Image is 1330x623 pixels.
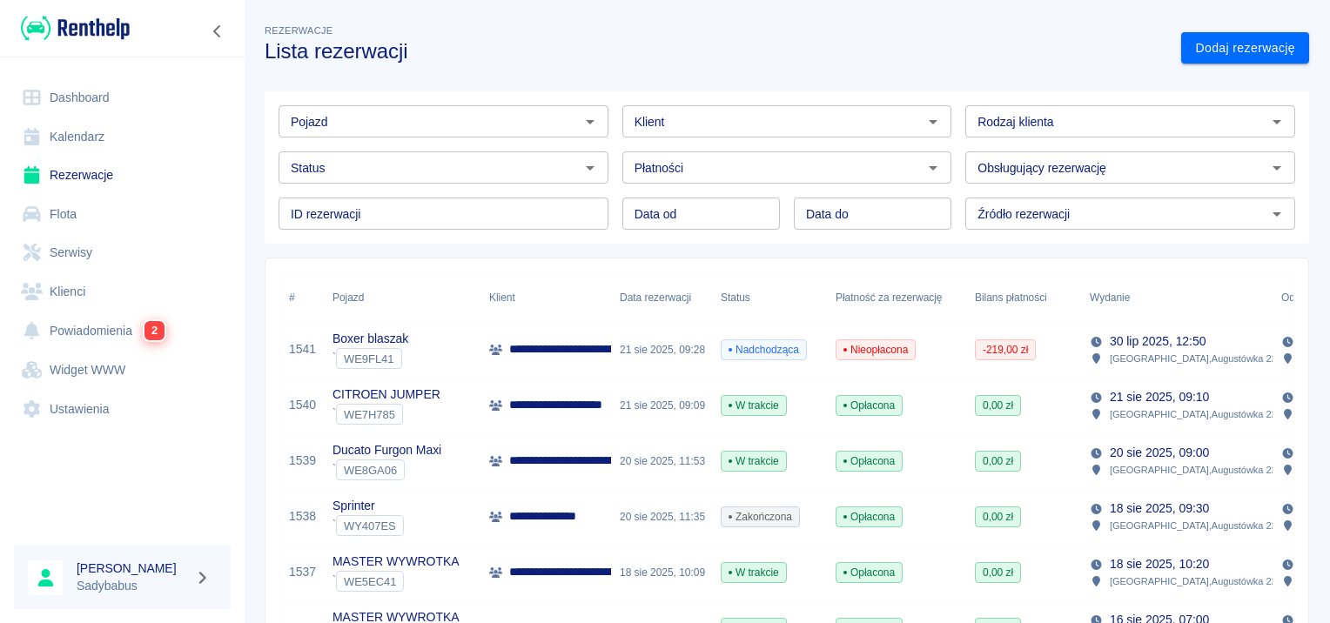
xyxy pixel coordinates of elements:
[1110,499,1209,518] p: 18 sie 2025, 09:30
[721,273,750,322] div: Status
[1265,110,1289,134] button: Otwórz
[332,459,441,480] div: `
[976,565,1020,580] span: 0,00 zł
[14,156,231,195] a: Rezerwacje
[836,273,943,322] div: Płatność za rezerwację
[280,273,324,322] div: #
[1110,462,1283,478] p: [GEOGRAPHIC_DATA] , Augustówka 22A
[722,509,799,525] span: Zakończona
[1181,32,1309,64] a: Dodaj rezerwację
[337,519,403,533] span: WY407ES
[1110,406,1283,422] p: [GEOGRAPHIC_DATA] , Augustówka 22A
[827,273,966,322] div: Płatność za rezerwację
[1110,332,1206,351] p: 30 lip 2025, 12:50
[976,398,1020,413] span: 0,00 zł
[722,342,806,358] span: Nadchodząca
[289,396,316,414] a: 1540
[966,273,1081,322] div: Bilans płatności
[794,198,951,230] input: DD.MM.YYYY
[289,452,316,470] a: 1539
[337,352,401,365] span: WE9FL41
[722,453,786,469] span: W trakcie
[77,559,188,577] h6: [PERSON_NAME]
[1265,202,1289,226] button: Otwórz
[14,311,231,351] a: Powiadomienia2
[332,385,440,404] p: CITROEN JUMPER
[1110,444,1209,462] p: 20 sie 2025, 09:00
[77,577,188,595] p: Sadybabus
[921,156,945,180] button: Otwórz
[332,330,408,348] p: Boxer blaszak
[337,408,402,421] span: WE7H785
[975,273,1047,322] div: Bilans płatności
[611,273,712,322] div: Data rezerwacji
[836,398,902,413] span: Opłacona
[712,273,827,322] div: Status
[611,378,712,433] div: 21 sie 2025, 09:09
[337,575,403,588] span: WE5EC41
[489,273,515,322] div: Klient
[1110,555,1209,573] p: 18 sie 2025, 10:20
[289,340,316,358] a: 1541
[337,464,404,477] span: WE8GA06
[611,545,712,600] div: 18 sie 2025, 10:09
[324,273,480,322] div: Pojazd
[620,273,691,322] div: Data rezerwacji
[1110,518,1283,533] p: [GEOGRAPHIC_DATA] , Augustówka 22A
[722,565,786,580] span: W trakcie
[611,433,712,489] div: 20 sie 2025, 11:53
[1110,388,1209,406] p: 21 sie 2025, 09:10
[332,553,459,571] p: MASTER WYWROTKA
[332,404,440,425] div: `
[14,233,231,272] a: Serwisy
[921,110,945,134] button: Otwórz
[836,453,902,469] span: Opłacona
[14,195,231,234] a: Flota
[332,441,441,459] p: Ducato Furgon Maxi
[836,565,902,580] span: Opłacona
[1281,273,1313,322] div: Odbiór
[480,273,611,322] div: Klient
[144,321,165,340] span: 2
[578,156,602,180] button: Otwórz
[14,117,231,157] a: Kalendarz
[976,453,1020,469] span: 0,00 zł
[836,509,902,525] span: Opłacona
[265,25,332,36] span: Rezerwacje
[976,342,1035,358] span: -219,00 zł
[836,342,915,358] span: Nieopłacona
[1081,273,1273,322] div: Wydanie
[14,78,231,117] a: Dashboard
[265,39,1167,64] h3: Lista rezerwacji
[14,351,231,390] a: Widget WWW
[578,110,602,134] button: Otwórz
[289,563,316,581] a: 1537
[622,198,780,230] input: DD.MM.YYYY
[14,272,231,311] a: Klienci
[332,348,408,369] div: `
[722,398,786,413] span: W trakcie
[976,509,1020,525] span: 0,00 zł
[1090,273,1130,322] div: Wydanie
[289,273,295,322] div: #
[14,14,130,43] a: Renthelp logo
[611,489,712,545] div: 20 sie 2025, 11:35
[14,390,231,429] a: Ustawienia
[205,20,231,43] button: Zwiń nawigację
[21,14,130,43] img: Renthelp logo
[1265,156,1289,180] button: Otwórz
[332,515,404,536] div: `
[1110,573,1283,589] p: [GEOGRAPHIC_DATA] , Augustówka 22A
[332,571,459,592] div: `
[332,273,364,322] div: Pojazd
[611,322,712,378] div: 21 sie 2025, 09:28
[1110,351,1283,366] p: [GEOGRAPHIC_DATA] , Augustówka 22A
[332,497,404,515] p: Sprinter
[289,507,316,526] a: 1538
